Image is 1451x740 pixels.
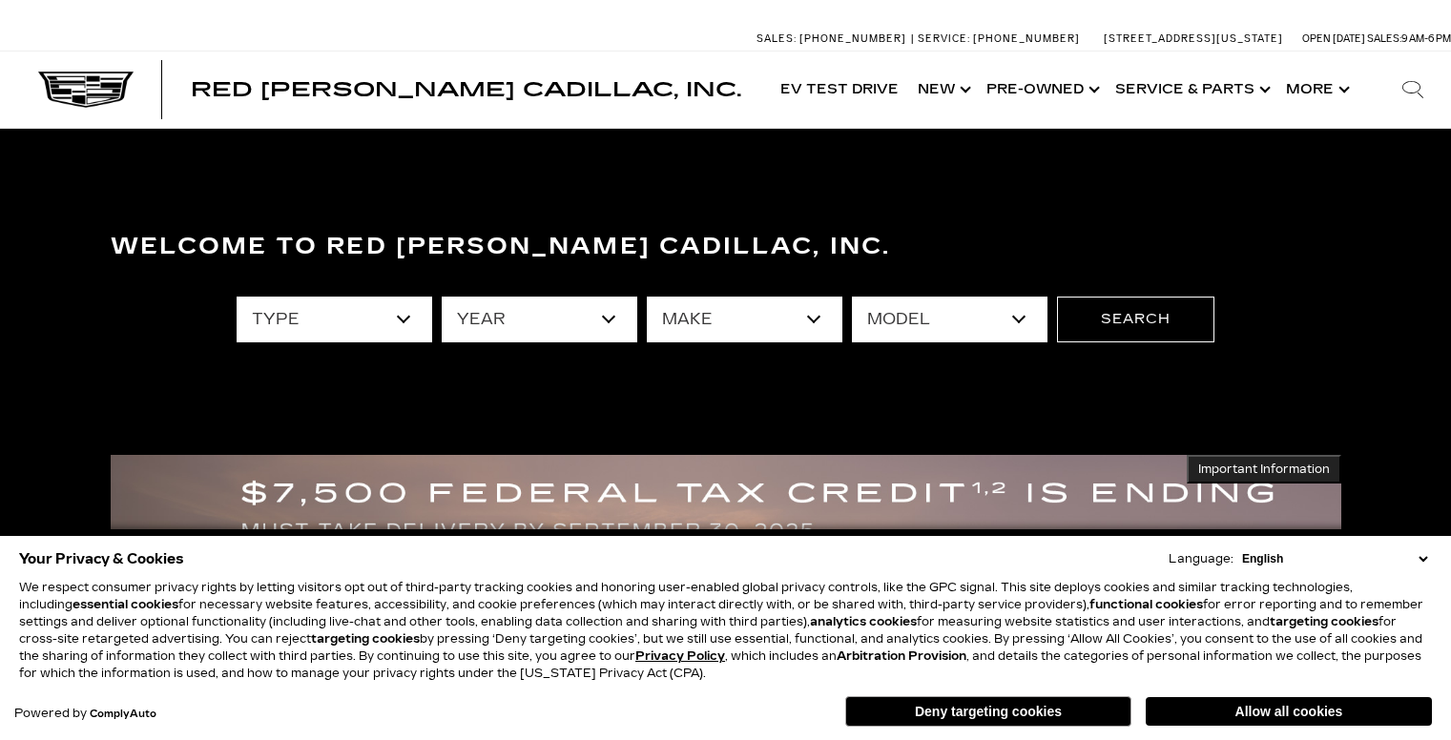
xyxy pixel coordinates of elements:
span: Your Privacy & Cookies [19,545,184,572]
a: Privacy Policy [635,649,725,663]
span: Open [DATE] [1302,32,1365,45]
select: Language Select [1237,550,1432,567]
button: More [1276,51,1356,128]
button: Search [1057,297,1214,342]
span: Sales: [1367,32,1401,45]
a: Red [PERSON_NAME] Cadillac, Inc. [191,80,741,99]
a: Service: [PHONE_NUMBER] [911,33,1085,44]
p: We respect consumer privacy rights by letting visitors opt out of third-party tracking cookies an... [19,579,1432,682]
a: EV Test Drive [771,51,908,128]
a: ComplyAuto [90,709,156,720]
select: Filter by type [237,297,432,342]
button: Deny targeting cookies [845,696,1131,727]
span: Service: [918,32,970,45]
span: [PHONE_NUMBER] [973,32,1080,45]
button: Allow all cookies [1146,697,1432,726]
strong: functional cookies [1089,598,1203,611]
strong: analytics cookies [810,615,917,628]
span: Important Information [1198,462,1330,477]
select: Filter by year [442,297,637,342]
strong: targeting cookies [1270,615,1378,628]
select: Filter by make [647,297,842,342]
a: New [908,51,977,128]
h3: Welcome to Red [PERSON_NAME] Cadillac, Inc. [111,228,1341,266]
span: Red [PERSON_NAME] Cadillac, Inc. [191,78,741,101]
select: Filter by model [852,297,1047,342]
span: 9 AM-6 PM [1401,32,1451,45]
strong: targeting cookies [311,632,420,646]
img: Cadillac Dark Logo with Cadillac White Text [38,72,134,108]
a: Pre-Owned [977,51,1106,128]
a: Service & Parts [1106,51,1276,128]
a: Sales: [PHONE_NUMBER] [757,33,911,44]
strong: Arbitration Provision [837,649,966,663]
a: [STREET_ADDRESS][US_STATE] [1104,32,1283,45]
span: Sales: [757,32,797,45]
strong: essential cookies [73,598,178,611]
span: [PHONE_NUMBER] [799,32,906,45]
div: Language: [1169,553,1233,565]
div: Powered by [14,708,156,720]
button: Important Information [1187,455,1341,483]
